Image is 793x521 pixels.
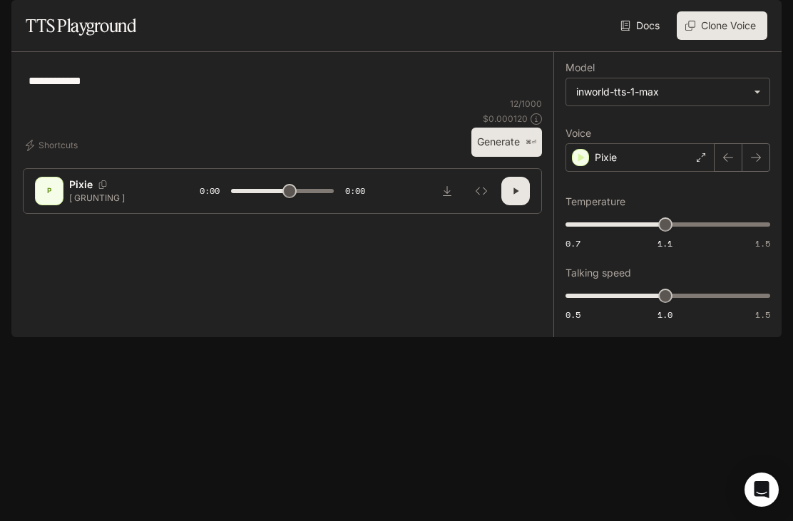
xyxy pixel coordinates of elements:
[745,473,779,507] div: Open Intercom Messenger
[200,184,220,198] span: 0:00
[566,268,631,278] p: Talking speed
[755,309,770,321] span: 1.5
[755,237,770,249] span: 1.5
[618,11,665,40] a: Docs
[69,177,93,192] p: Pixie
[433,177,461,205] button: Download audio
[658,309,672,321] span: 1.0
[23,134,83,157] button: Shortcuts
[566,237,580,249] span: 0.7
[483,113,528,125] p: $ 0.000120
[38,180,61,202] div: P
[471,128,542,157] button: Generate⌘⏎
[26,11,136,40] h1: TTS Playground
[566,128,591,138] p: Voice
[345,184,365,198] span: 0:00
[677,11,767,40] button: Clone Voice
[566,197,625,207] p: Temperature
[93,180,113,189] button: Copy Voice ID
[576,85,747,99] div: inworld-tts-1-max
[566,63,595,73] p: Model
[566,78,769,105] div: inworld-tts-1-max
[69,192,165,204] p: [ GRUNTING ]
[595,150,617,165] p: Pixie
[658,237,672,249] span: 1.1
[467,177,496,205] button: Inspect
[11,7,36,33] button: open drawer
[566,309,580,321] span: 0.5
[510,98,542,110] p: 12 / 1000
[526,138,536,147] p: ⌘⏎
